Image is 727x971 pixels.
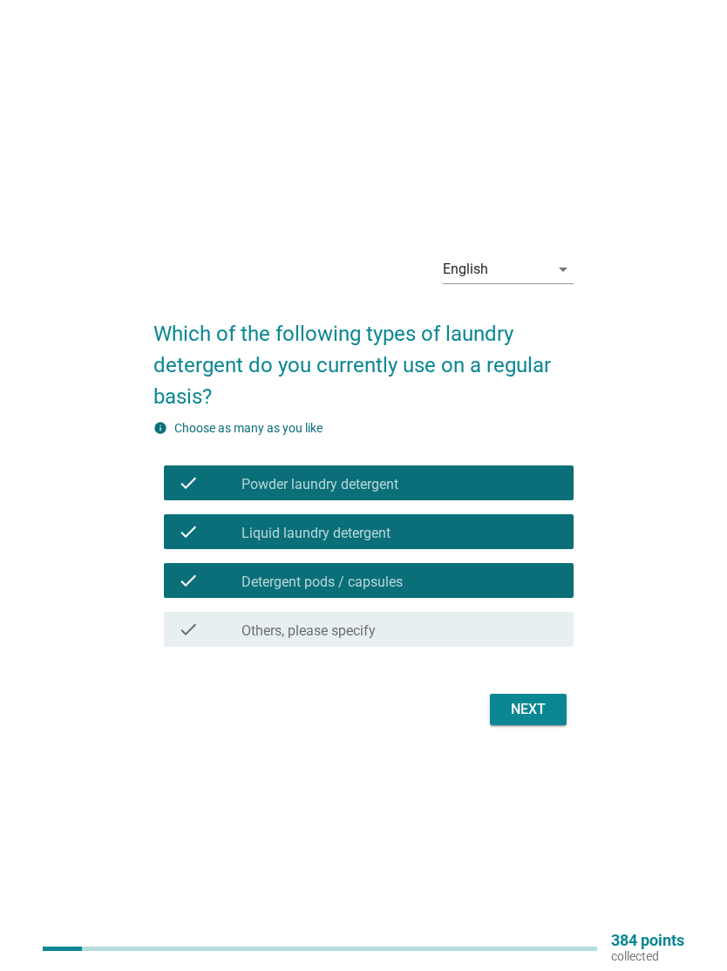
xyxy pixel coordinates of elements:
button: Next [490,694,567,725]
label: Others, please specify [241,622,376,640]
i: check [178,521,199,542]
div: English [443,261,488,277]
p: collected [611,948,684,964]
label: Detergent pods / capsules [241,574,403,591]
i: check [178,619,199,640]
div: Next [504,699,553,720]
h2: Which of the following types of laundry detergent do you currently use on a regular basis? [153,301,573,412]
p: 384 points [611,933,684,948]
i: arrow_drop_down [553,259,574,280]
i: info [153,421,167,435]
label: Powder laundry detergent [241,476,398,493]
i: check [178,472,199,493]
label: Liquid laundry detergent [241,525,391,542]
i: check [178,570,199,591]
label: Choose as many as you like [174,421,323,435]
